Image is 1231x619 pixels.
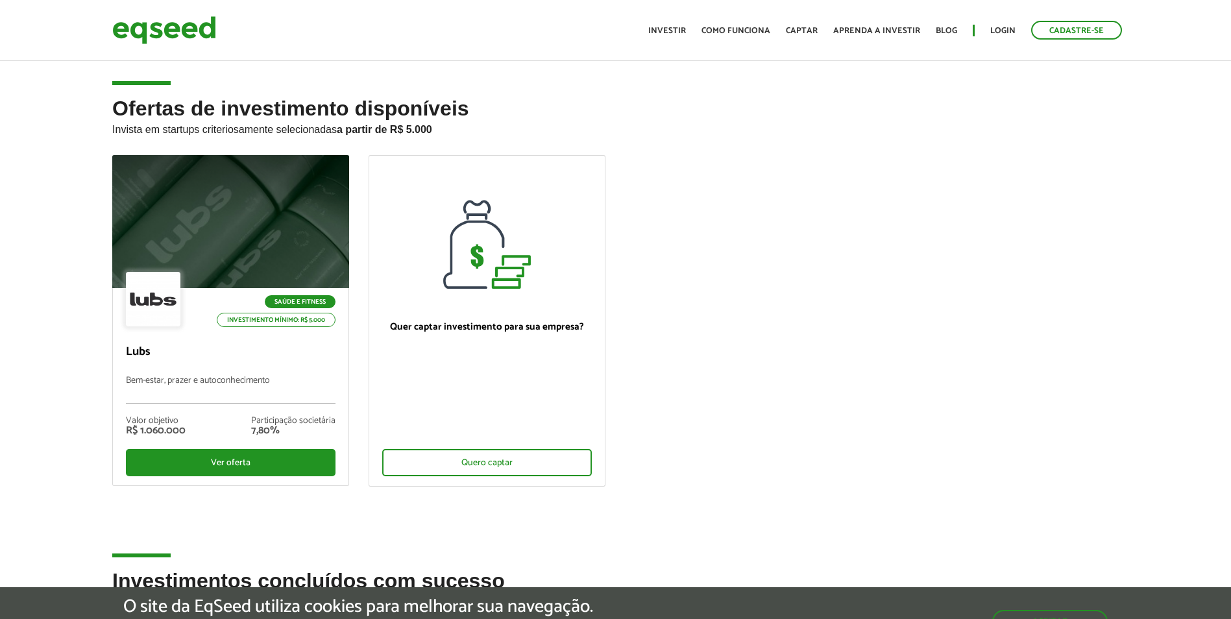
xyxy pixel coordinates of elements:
p: Quer captar investimento para sua empresa? [382,321,592,333]
div: Participação societária [251,417,335,426]
div: R$ 1.060.000 [126,426,186,436]
div: 7,80% [251,426,335,436]
a: Investir [648,27,686,35]
a: Login [990,27,1016,35]
a: Cadastre-se [1031,21,1122,40]
div: Quero captar [382,449,592,476]
div: Ver oferta [126,449,335,476]
img: EqSeed [112,13,216,47]
p: Lubs [126,345,335,359]
h5: O site da EqSeed utiliza cookies para melhorar sua navegação. [123,597,593,617]
a: Aprenda a investir [833,27,920,35]
h2: Ofertas de investimento disponíveis [112,97,1119,155]
p: Bem-estar, prazer e autoconhecimento [126,376,335,404]
a: Captar [786,27,818,35]
p: Invista em startups criteriosamente selecionadas [112,120,1119,136]
a: Saúde e Fitness Investimento mínimo: R$ 5.000 Lubs Bem-estar, prazer e autoconhecimento Valor obj... [112,155,349,486]
strong: a partir de R$ 5.000 [337,124,432,135]
a: Quer captar investimento para sua empresa? Quero captar [369,155,605,487]
p: Investimento mínimo: R$ 5.000 [217,313,335,327]
a: Blog [936,27,957,35]
p: Saúde e Fitness [265,295,335,308]
div: Valor objetivo [126,417,186,426]
h2: Investimentos concluídos com sucesso [112,570,1119,612]
a: Como funciona [701,27,770,35]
